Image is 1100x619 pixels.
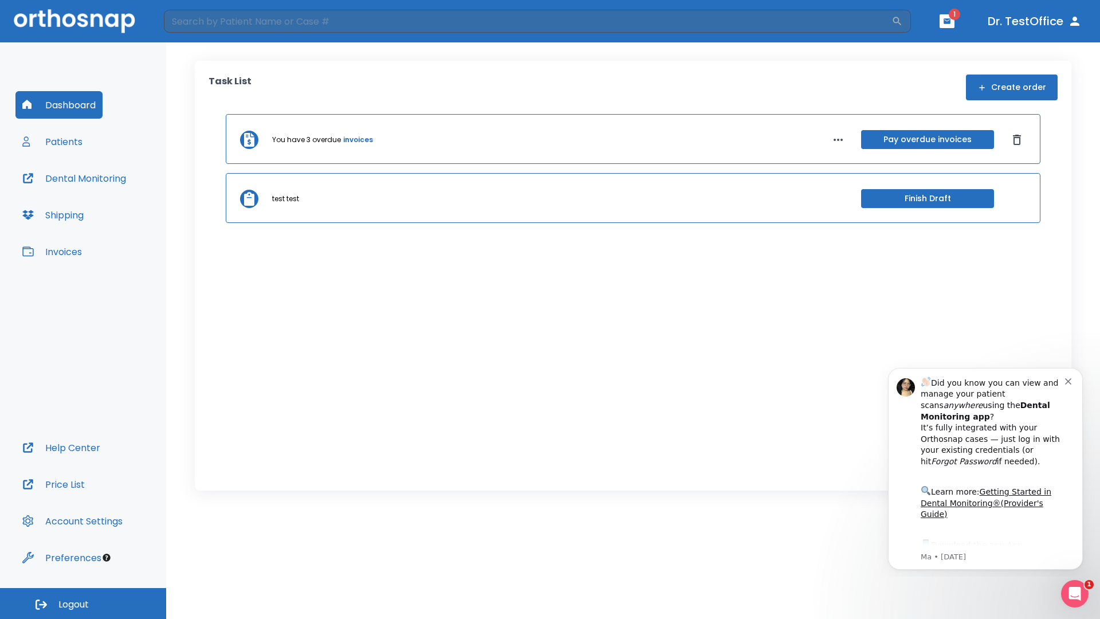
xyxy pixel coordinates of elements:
[15,238,89,265] button: Invoices
[58,598,89,611] span: Logout
[1061,580,1089,608] iframe: Intercom live chat
[15,471,92,498] button: Price List
[164,10,891,33] input: Search by Patient Name or Case #
[15,91,103,119] button: Dashboard
[15,128,89,155] button: Patients
[949,9,960,20] span: 1
[1008,131,1026,149] button: Dismiss
[50,183,152,203] a: App Store
[15,507,129,535] button: Account Settings
[50,180,194,238] div: Download the app: | ​ Let us know if you need help getting started!
[15,201,91,229] button: Shipping
[1085,580,1094,589] span: 1
[861,189,994,208] button: Finish Draft
[966,75,1058,100] button: Create order
[15,164,133,192] button: Dental Monitoring
[871,358,1100,577] iframe: Intercom notifications message
[861,130,994,149] button: Pay overdue invoices
[15,434,107,461] button: Help Center
[15,544,108,571] button: Preferences
[101,553,112,563] div: Tooltip anchor
[983,11,1086,32] button: Dr. TestOffice
[14,9,135,33] img: Orthosnap
[272,135,341,145] p: You have 3 overdue
[194,18,203,27] button: Dismiss notification
[50,194,194,205] p: Message from Ma, sent 5w ago
[209,75,252,100] p: Task List
[272,194,299,204] p: test test
[343,135,373,145] a: invoices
